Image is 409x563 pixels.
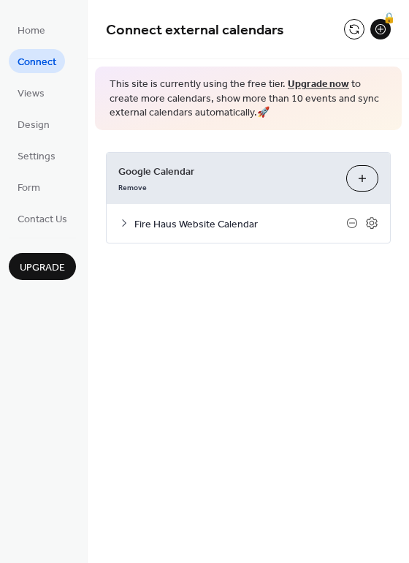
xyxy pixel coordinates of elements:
span: Remove [118,182,147,192]
span: Form [18,181,40,196]
a: Connect [9,49,65,73]
a: Upgrade now [288,75,349,94]
span: Contact Us [18,212,67,227]
span: Views [18,86,45,102]
span: Upgrade [20,260,65,276]
span: Google Calendar [118,164,335,179]
a: Design [9,112,58,136]
span: Home [18,23,45,39]
span: Connect [18,55,56,70]
span: Fire Haus Website Calendar [134,216,346,232]
a: Form [9,175,49,199]
span: Design [18,118,50,133]
a: Contact Us [9,206,76,230]
a: Settings [9,143,64,167]
span: Connect external calendars [106,16,284,45]
button: Upgrade [9,253,76,280]
span: Settings [18,149,56,165]
a: Views [9,80,53,105]
a: Home [9,18,54,42]
span: This site is currently using the free tier. to create more calendars, show more than 10 events an... [110,78,387,121]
